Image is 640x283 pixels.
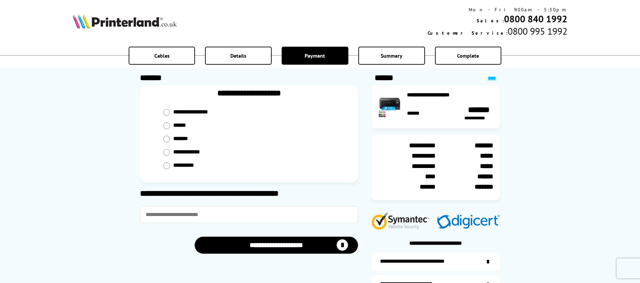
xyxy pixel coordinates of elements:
[457,52,479,59] span: Complete
[230,52,246,59] span: Details
[477,18,504,24] span: Sales:
[305,52,325,59] span: Payment
[371,252,500,271] a: additional-ink
[428,30,508,36] span: Customer Service:
[428,7,567,13] div: Mon - Fri 9:00am - 5:30pm
[381,52,402,59] span: Summary
[154,52,170,59] span: Cables
[73,14,177,29] img: Printerland Logo
[508,25,567,37] span: 0800 995 1992
[504,13,567,25] a: 0800 840 1992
